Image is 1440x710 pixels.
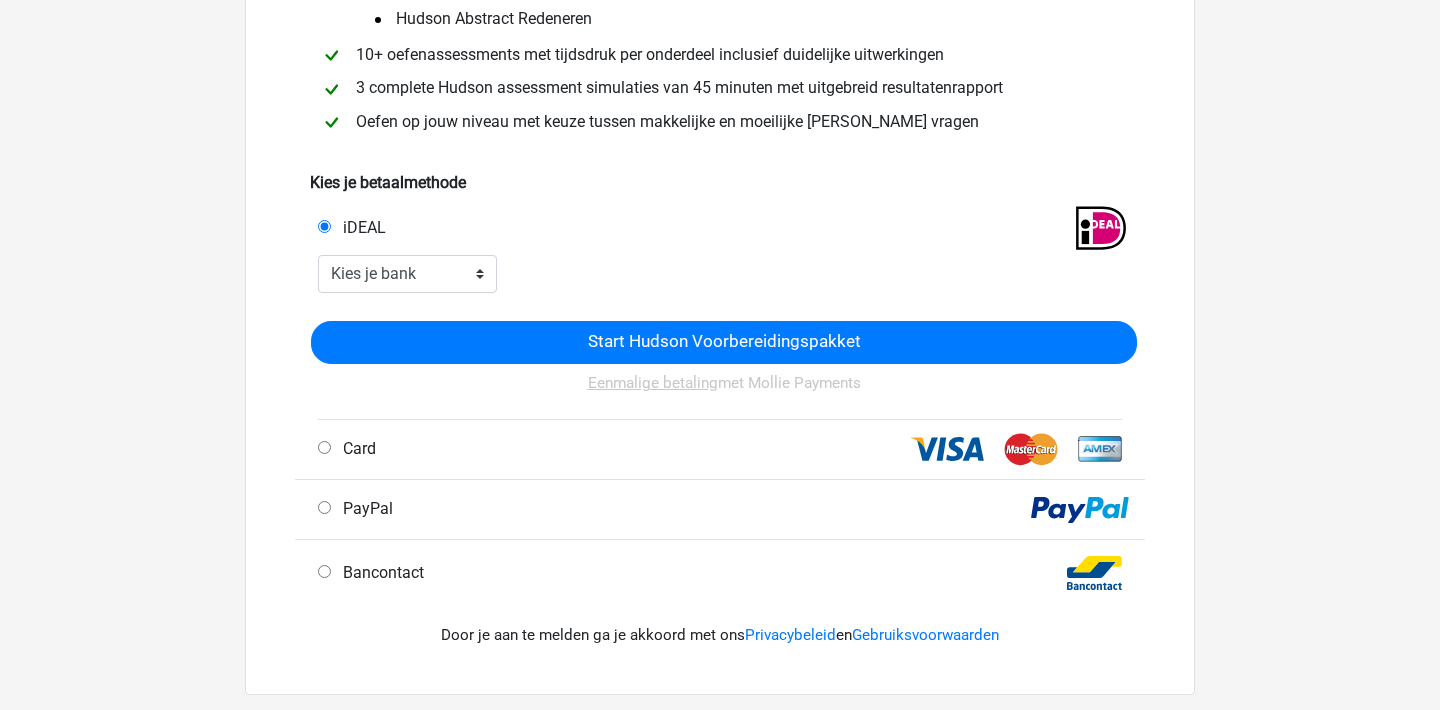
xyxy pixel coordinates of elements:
[348,78,1011,97] span: 3 complete Hudson assessment simulaties van 45 minuten met uitgebreid resultatenrapport
[311,321,1137,364] input: Start Hudson Voorbereidingspakket
[310,173,466,192] b: Kies je betaalmethode
[335,499,393,518] span: PayPal
[745,626,836,644] a: Privacybeleid
[319,77,344,102] img: checkmark
[335,218,386,237] span: iDEAL
[348,45,952,64] span: 10+ oefenassessments met tijdsdruk per onderdeel inclusief duidelijke uitwerkingen
[372,7,592,31] span: Hudson Abstract Redeneren
[319,43,344,68] img: checkmark
[852,626,999,644] a: Gebruiksvoorwaarden
[335,563,424,582] span: Bancontact
[311,364,1137,419] div: met Mollie Payments
[310,600,1130,671] div: Door je aan te melden ga je akkoord met ons en
[348,112,987,131] span: Oefen op jouw niveau met keuze tussen makkelijke en moeilijke [PERSON_NAME] vragen
[319,110,344,135] img: checkmark
[588,374,718,392] u: Eenmalige betaling
[335,439,376,458] span: Card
